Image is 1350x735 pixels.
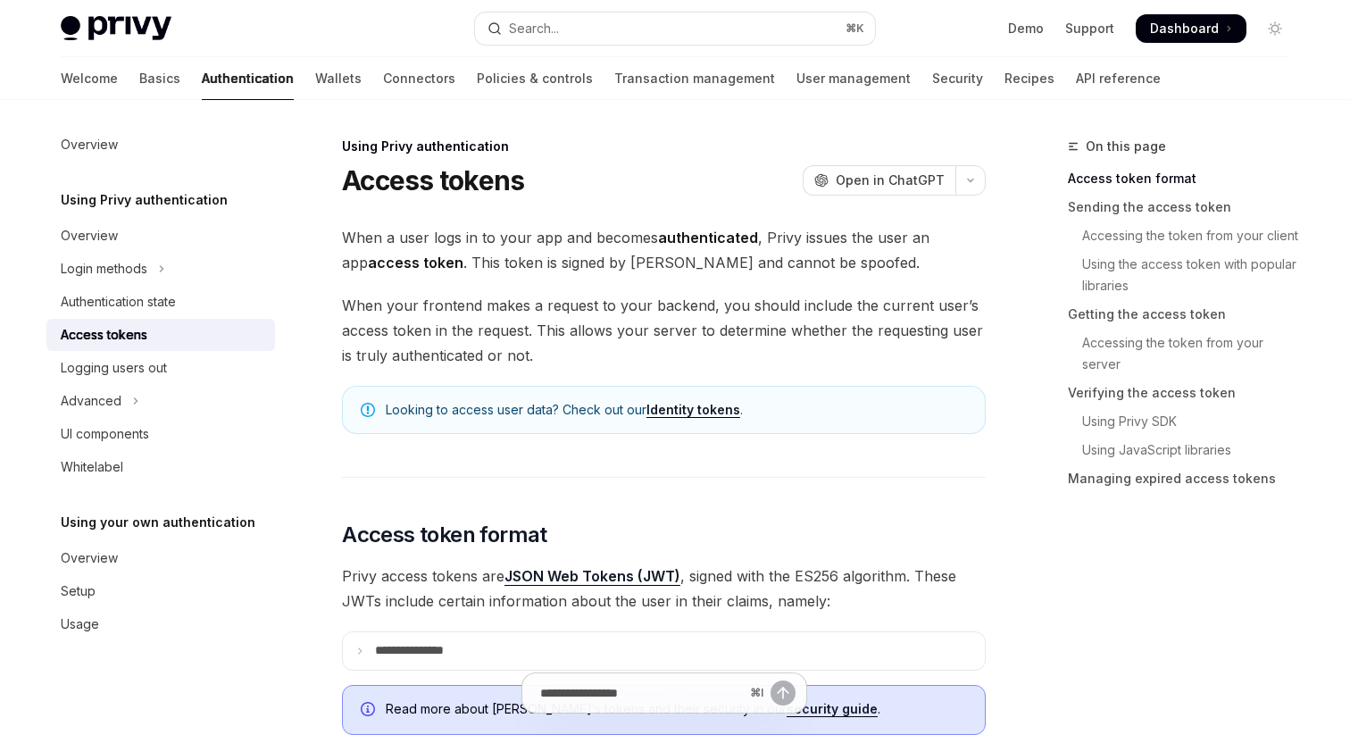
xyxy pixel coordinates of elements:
[1068,300,1304,329] a: Getting the access token
[342,521,547,549] span: Access token format
[46,608,275,640] a: Usage
[46,418,275,450] a: UI components
[46,220,275,252] a: Overview
[61,324,147,346] div: Access tokens
[61,547,118,569] div: Overview
[46,319,275,351] a: Access tokens
[475,13,875,45] button: Open search
[477,57,593,100] a: Policies & controls
[1068,379,1304,407] a: Verifying the access token
[315,57,362,100] a: Wallets
[46,542,275,574] a: Overview
[614,57,775,100] a: Transaction management
[1076,57,1161,100] a: API reference
[1068,436,1304,464] a: Using JavaScript libraries
[46,286,275,318] a: Authentication state
[771,681,796,706] button: Send message
[61,258,147,280] div: Login methods
[1068,193,1304,221] a: Sending the access token
[61,614,99,635] div: Usage
[1150,20,1219,38] span: Dashboard
[1068,164,1304,193] a: Access token format
[658,229,758,246] strong: authenticated
[61,423,149,445] div: UI components
[46,352,275,384] a: Logging users out
[202,57,294,100] a: Authentication
[46,253,275,285] button: Toggle Login methods section
[1008,20,1044,38] a: Demo
[61,512,255,533] h5: Using your own authentication
[1068,329,1304,379] a: Accessing the token from your server
[61,291,176,313] div: Authentication state
[361,403,375,417] svg: Note
[61,580,96,602] div: Setup
[342,138,986,155] div: Using Privy authentication
[342,225,986,275] span: When a user logs in to your app and becomes , Privy issues the user an app . This token is signed...
[1004,57,1054,100] a: Recipes
[1068,221,1304,250] a: Accessing the token from your client
[836,171,945,189] span: Open in ChatGPT
[342,293,986,368] span: When your frontend makes a request to your backend, you should include the current user’s access ...
[504,567,680,586] a: JSON Web Tokens (JWT)
[61,357,167,379] div: Logging users out
[383,57,455,100] a: Connectors
[803,165,955,196] button: Open in ChatGPT
[342,164,524,196] h1: Access tokens
[61,134,118,155] div: Overview
[386,401,967,419] span: Looking to access user data? Check out our .
[1261,14,1289,43] button: Toggle dark mode
[61,390,121,412] div: Advanced
[368,254,463,271] strong: access token
[46,575,275,607] a: Setup
[46,129,275,161] a: Overview
[61,225,118,246] div: Overview
[509,18,559,39] div: Search...
[1136,14,1246,43] a: Dashboard
[540,673,743,713] input: Ask a question...
[796,57,911,100] a: User management
[1068,407,1304,436] a: Using Privy SDK
[61,16,171,41] img: light logo
[1065,20,1114,38] a: Support
[846,21,864,36] span: ⌘ K
[46,385,275,417] button: Toggle Advanced section
[1068,464,1304,493] a: Managing expired access tokens
[1086,136,1166,157] span: On this page
[46,451,275,483] a: Whitelabel
[61,189,228,211] h5: Using Privy authentication
[932,57,983,100] a: Security
[139,57,180,100] a: Basics
[342,564,986,614] span: Privy access tokens are , signed with the ES256 algorithm. These JWTs include certain information...
[1068,250,1304,300] a: Using the access token with popular libraries
[61,456,123,478] div: Whitelabel
[61,57,118,100] a: Welcome
[646,402,740,418] a: Identity tokens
